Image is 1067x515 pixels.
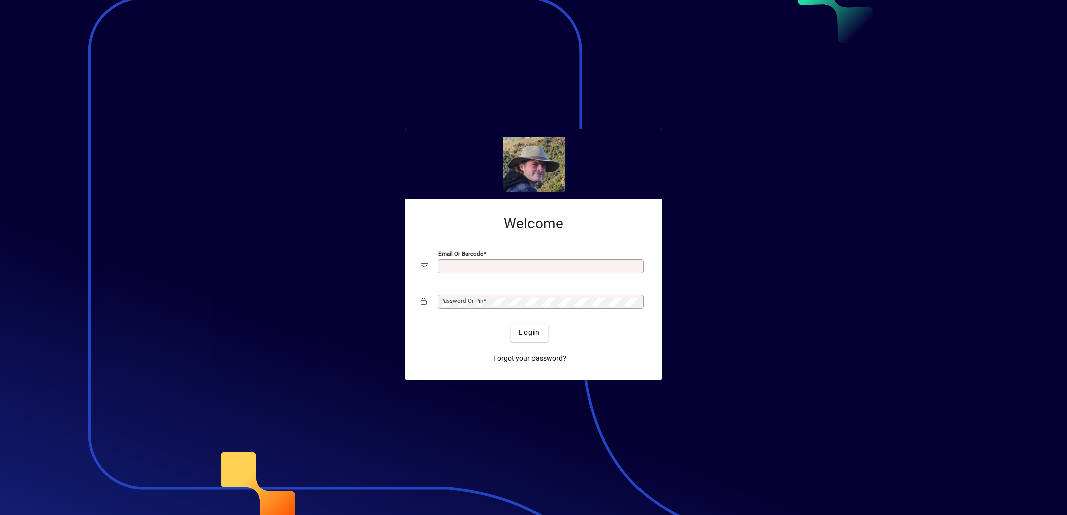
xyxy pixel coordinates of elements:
button: Login [511,324,548,342]
span: Login [519,327,540,338]
mat-label: Password or Pin [440,297,483,304]
span: Forgot your password? [493,353,566,364]
mat-label: Email or Barcode [438,250,483,257]
h2: Welcome [421,215,646,232]
a: Forgot your password? [489,350,570,368]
